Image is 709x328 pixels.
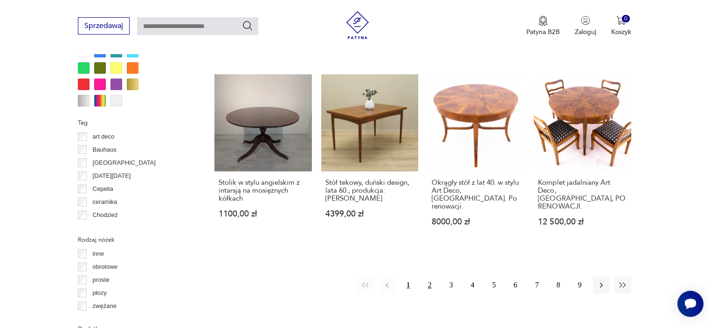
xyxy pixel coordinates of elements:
button: 5 [486,277,502,293]
p: ceramika [93,197,117,207]
a: Stół tekowy, duński design, lata 60., produkcja: DaniaStół tekowy, duński design, lata 60., produ... [321,74,418,244]
button: 6 [507,277,524,293]
a: Stolik w stylu angielskim z intarsją na mosiężnych kółkachStolik w stylu angielskim z intarsją na... [214,74,311,244]
button: 7 [529,277,545,293]
button: Szukaj [242,20,253,31]
p: [GEOGRAPHIC_DATA] [93,158,156,168]
p: Tag [78,118,192,128]
p: 4399,00 zł [325,210,414,218]
h3: Stół tekowy, duński design, lata 60., produkcja: [PERSON_NAME] [325,179,414,202]
p: 12 500,00 zł [538,218,626,226]
button: Zaloguj [575,16,596,36]
h3: Okrągły stół z lat 40. w stylu Art Deco, [GEOGRAPHIC_DATA]. Po renowacji. [432,179,520,210]
p: Cepelia [93,184,113,194]
p: zwężane [93,301,117,311]
img: Ikona koszyka [616,16,626,25]
p: Zaloguj [575,28,596,36]
button: 3 [443,277,460,293]
button: 0Koszyk [611,16,631,36]
p: Koszyk [611,28,631,36]
h3: Komplet jadalniany Art Deco, [GEOGRAPHIC_DATA], PO RENOWACJI. [538,179,626,210]
img: Ikona medalu [538,16,548,26]
img: Ikonka użytkownika [581,16,590,25]
img: Patyna - sklep z meblami i dekoracjami vintage [344,11,372,39]
button: Patyna B2B [526,16,560,36]
a: Ikona medaluPatyna B2B [526,16,560,36]
div: 0 [622,15,630,23]
p: [DATE][DATE] [93,171,131,181]
p: inne [93,249,104,259]
p: Ćmielów [93,223,116,233]
button: 2 [421,277,438,293]
p: Bauhaus [93,145,117,155]
button: 1 [400,277,417,293]
p: obrotowe [93,262,117,272]
p: 1100,00 zł [219,210,307,218]
p: 8000,00 zł [432,218,520,226]
button: Sprzedawaj [78,17,130,35]
a: Komplet jadalniany Art Deco, Polska, PO RENOWACJI.Komplet jadalniany Art Deco, [GEOGRAPHIC_DATA],... [534,74,631,244]
a: Sprzedawaj [78,23,130,30]
p: Patyna B2B [526,28,560,36]
button: 8 [550,277,567,293]
p: proste [93,275,110,285]
p: Chodzież [93,210,118,220]
iframe: Smartsupp widget button [677,291,703,317]
p: Rodzaj nóżek [78,235,192,245]
p: art deco [93,132,115,142]
a: Okrągły stół z lat 40. w stylu Art Deco, Polska. Po renowacji.Okrągły stół z lat 40. w stylu Art ... [427,74,524,244]
h3: Stolik w stylu angielskim z intarsją na mosiężnych kółkach [219,179,307,202]
p: płozy [93,288,107,298]
button: 9 [571,277,588,293]
button: 4 [464,277,481,293]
